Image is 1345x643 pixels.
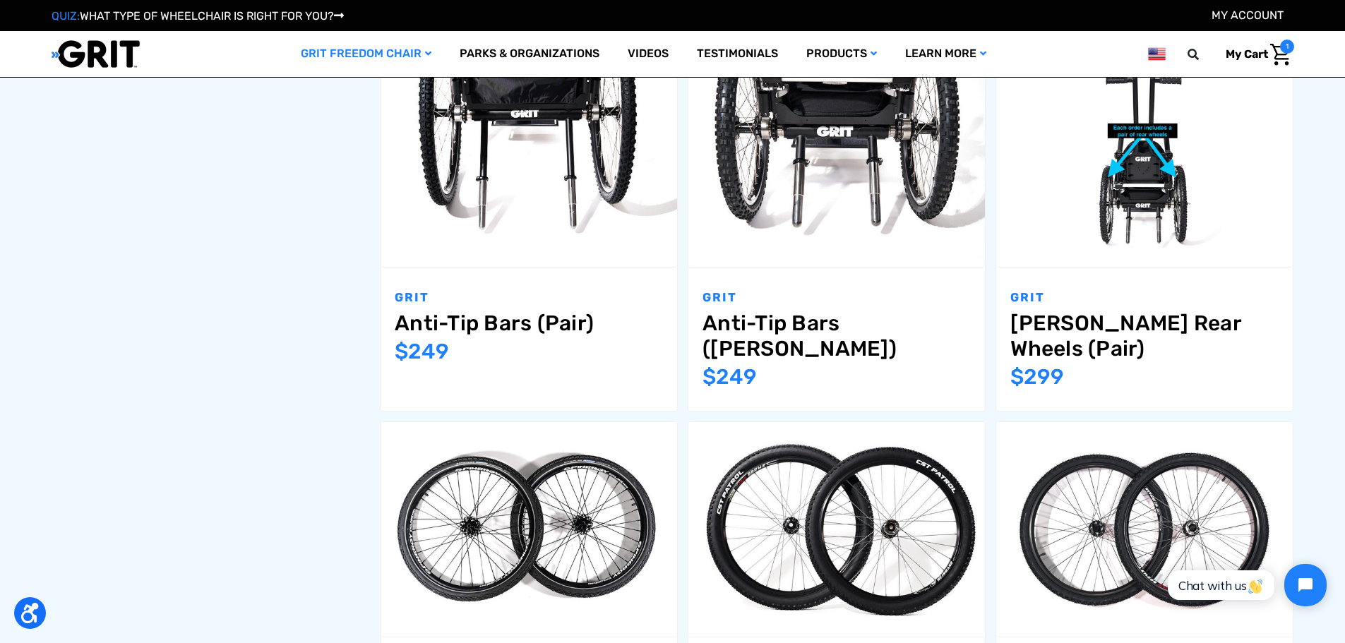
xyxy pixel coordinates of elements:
[614,31,683,77] a: Videos
[996,422,1293,637] a: Mountain Bike Wheels (Pair),$299.00
[381,431,677,628] img: GRIT Spinergy Wheels: two Spinergy bike wheels for all-terrain wheelchair use
[792,31,891,77] a: Products
[1270,44,1291,66] img: Cart
[52,9,80,23] span: QUIZ:
[381,61,677,258] img: GRIT Anti-Tip Bars: back of GRIT Freedom Chair with anti-tip balance sticks pair installed at rea...
[1010,289,1279,307] p: GRIT
[1152,552,1339,618] iframe: Tidio Chat
[996,431,1293,628] img: Mountain Bike Wheels (Pair)
[287,31,446,77] a: GRIT Freedom Chair
[1280,40,1294,54] span: 1
[688,61,985,258] img: GRIT Anti-Tip Bars GRIT Junior: anti-tip balance sticks pair installed at rear of off road wheelc...
[395,289,663,307] p: GRIT
[1226,47,1268,61] span: My Cart
[395,311,663,336] a: Anti-Tip Bars (Pair),$249.00
[703,289,971,307] p: GRIT
[381,52,677,268] a: Anti-Tip Bars (Pair),$249.00
[1212,8,1284,22] a: Account
[688,431,985,628] img: GRIT Sand and Snow Wheels: pair of wider wheels for easier riding over loose terrain in GRIT Free...
[52,9,344,23] a: QUIZ:WHAT TYPE OF WHEELCHAIR IS RIGHT FOR YOU?
[688,52,985,268] a: Anti-Tip Bars (GRIT Jr.),$249.00
[891,31,1000,77] a: Learn More
[1010,364,1064,390] span: $299
[996,61,1293,258] img: GRIT Jr. Rear Wheels (Pair)
[1194,40,1215,69] input: Search
[683,31,792,77] a: Testimonials
[703,364,757,390] span: $249
[996,52,1293,268] a: GRIT Jr. Rear Wheels (Pair),$299.00
[1010,311,1279,361] a: GRIT Jr. Rear Wheels (Pair),$299.00
[52,40,140,68] img: GRIT All-Terrain Wheelchair and Mobility Equipment
[688,422,985,637] a: Sand/Snow Wheels (Pair),$399.00
[395,339,449,364] span: $249
[381,422,677,637] a: Spinergy Wheels (Pair),$1,200.00
[1215,40,1294,69] a: Cart with 1 items
[446,31,614,77] a: Parks & Organizations
[703,311,971,361] a: Anti-Tip Bars (GRIT Jr.),$249.00
[1148,45,1165,63] img: us.png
